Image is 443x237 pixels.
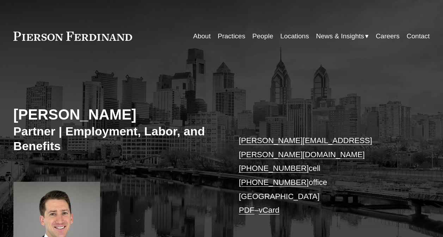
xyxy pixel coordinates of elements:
[13,124,222,153] h3: Partner | Employment, Labor, and Benefits
[407,30,430,43] a: Contact
[239,134,412,217] p: cell office [GEOGRAPHIC_DATA] –
[316,30,364,42] span: News & Insights
[239,206,254,214] a: PDF
[259,206,279,214] a: vCard
[280,30,309,43] a: Locations
[239,136,372,159] a: [PERSON_NAME][EMAIL_ADDRESS][PERSON_NAME][DOMAIN_NAME]
[218,30,245,43] a: Practices
[193,30,211,43] a: About
[13,106,222,123] h2: [PERSON_NAME]
[239,178,309,187] a: [PHONE_NUMBER]
[376,30,400,43] a: Careers
[316,30,369,43] a: folder dropdown
[239,164,309,173] a: [PHONE_NUMBER]
[252,30,273,43] a: People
